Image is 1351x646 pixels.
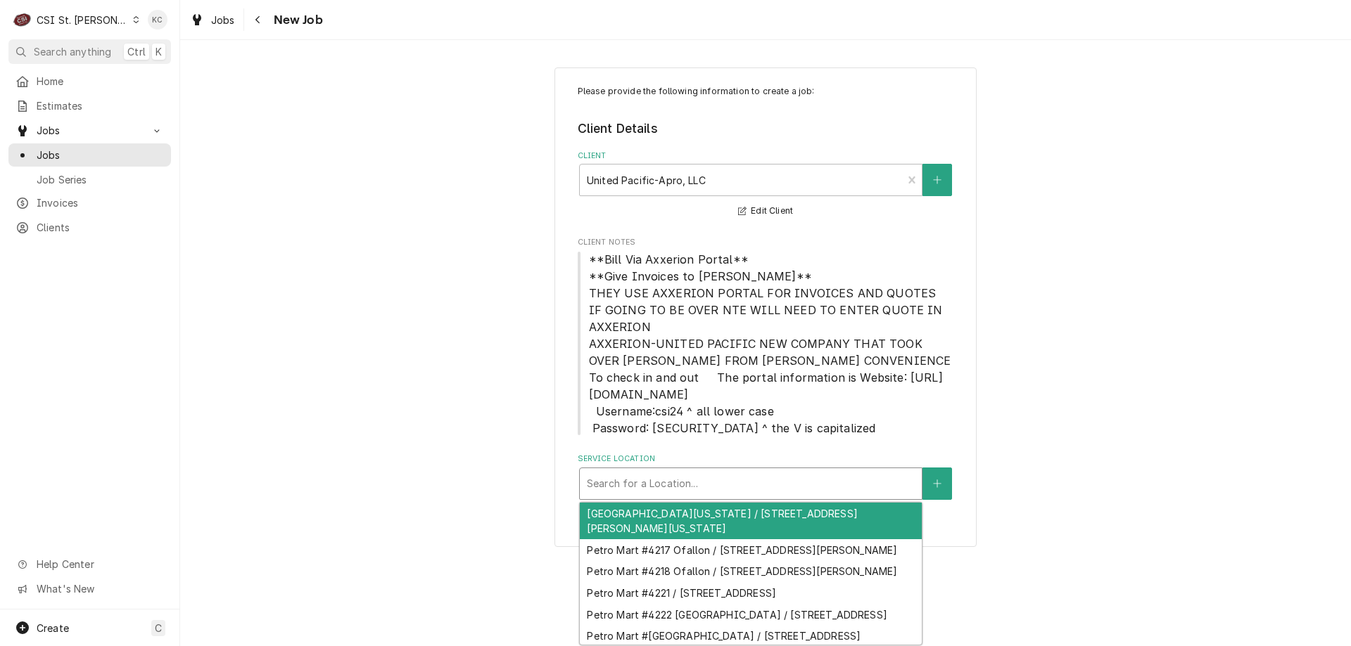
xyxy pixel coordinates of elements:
span: Search anything [34,44,111,59]
span: **Bill Via Axxerion Portal** **Give Invoices to [PERSON_NAME]** THEY USE AXXERION PORTAL FOR INVO... [589,252,951,435]
span: Job Series [37,172,164,187]
div: Client Notes [578,237,954,436]
div: [GEOGRAPHIC_DATA][US_STATE] / [STREET_ADDRESS][PERSON_NAME][US_STATE] [580,503,922,539]
span: Create [37,622,69,634]
span: Jobs [37,148,164,162]
span: Home [37,74,164,89]
svg: Create New Location [933,479,941,489]
span: Clients [37,220,164,235]
a: Home [8,70,171,93]
a: Invoices [8,191,171,214]
div: Kelly Christen's Avatar [148,10,167,30]
div: Petro Mart #4222 [GEOGRAPHIC_DATA] / [STREET_ADDRESS] [580,604,922,626]
div: CSI St. Louis's Avatar [13,10,32,30]
button: Edit Client [736,202,795,220]
div: Job Create/Update [554,67,977,548]
span: C [155,621,162,635]
label: Client [578,150,954,162]
span: Estimates [37,98,164,113]
div: Service Location [578,453,954,499]
div: Client [578,150,954,220]
a: Jobs [184,8,241,32]
button: Create New Location [922,467,952,500]
div: KC [148,10,167,30]
span: Jobs [37,123,143,138]
span: Jobs [211,13,235,27]
div: Petro Mart #4218 Ofallon / [STREET_ADDRESS][PERSON_NAME] [580,560,922,582]
span: Client Notes [578,251,954,437]
p: Please provide the following information to create a job: [578,85,954,98]
a: Jobs [8,143,171,167]
span: What's New [37,581,163,596]
a: Estimates [8,94,171,117]
div: Job Create/Update Form [578,85,954,500]
button: Navigate back [247,8,269,31]
svg: Create New Client [933,175,941,185]
a: Go to What's New [8,577,171,600]
a: Go to Jobs [8,119,171,142]
a: Job Series [8,168,171,191]
div: Petro Mart #4221 / [STREET_ADDRESS] [580,582,922,604]
span: Client Notes [578,237,954,248]
label: Service Location [578,453,954,465]
span: K [156,44,162,59]
button: Search anythingCtrlK [8,39,171,64]
div: C [13,10,32,30]
div: CSI St. [PERSON_NAME] [37,13,128,27]
span: Help Center [37,557,163,571]
a: Go to Help Center [8,553,171,576]
span: Ctrl [127,44,146,59]
div: Petro Mart #4217 Ofallon / [STREET_ADDRESS][PERSON_NAME] [580,539,922,561]
a: Clients [8,216,171,239]
button: Create New Client [922,164,952,196]
span: New Job [269,11,323,30]
legend: Client Details [578,119,954,138]
span: Invoices [37,195,164,210]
